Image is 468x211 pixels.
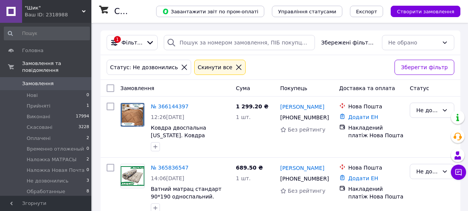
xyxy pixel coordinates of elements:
[416,167,439,176] div: Не дозвонились
[86,146,89,152] span: 0
[86,167,89,174] span: 0
[27,167,85,174] span: Наложка Новая Почта
[236,85,250,91] span: Cума
[397,9,454,14] span: Створити замовлення
[278,9,336,14] span: Управління статусами
[156,6,264,17] button: Завантажити звіт по пром-оплаті
[120,85,154,91] span: Замовлення
[388,38,439,47] div: Не обрано
[27,92,38,99] span: Нові
[27,113,50,120] span: Виконані
[86,92,89,99] span: 0
[120,103,145,127] a: Фото товару
[162,8,258,15] span: Завантажити звіт по пром-оплаті
[121,166,144,186] img: Фото товару
[121,39,143,46] span: Фільтри
[86,188,89,195] span: 8
[236,103,269,109] span: 1 299.20 ₴
[164,35,315,50] input: Пошук за номером замовлення, ПІБ покупця, номером телефону, Email, номером накладної
[151,175,184,181] span: 14:06[DATE]
[22,47,43,54] span: Головна
[401,63,448,71] span: Зберегти фільтр
[280,176,329,182] span: [PHONE_NUMBER]
[109,63,179,71] div: Статус: Не дозвонились
[280,164,324,172] a: [PERSON_NAME]
[339,85,395,91] span: Доставка та оплата
[348,114,379,120] a: Додати ЕН
[383,8,460,14] a: Створити замовлення
[391,6,460,17] button: Створити замовлення
[451,165,466,180] button: Чат з покупцем
[350,6,383,17] button: Експорт
[27,103,50,109] span: Прийняті
[25,11,91,18] div: Ваш ID: 2318988
[151,125,220,169] a: Ковдра двоспальна [US_STATE]. Ковдра мікрофібра двушка 180х205 см. Ковдри стьобані. Антиалергійна...
[236,165,263,171] span: 689.50 ₴
[288,127,326,133] span: Без рейтингу
[272,6,342,17] button: Управління статусами
[76,113,89,120] span: 17994
[348,185,404,200] div: Накладений платіж Нова Пошта
[27,135,51,142] span: Оплачені
[151,114,184,120] span: 12:26[DATE]
[27,156,77,163] span: Наложка МАТРАСЫ
[348,124,404,139] div: Накладений платіж Нова Пошта
[27,188,65,195] span: Обработанные
[196,63,234,71] div: Cкинути все
[86,156,89,163] span: 2
[236,175,251,181] span: 1 шт.
[348,164,404,171] div: Нова Пошта
[86,178,89,184] span: 3
[395,60,454,75] button: Зберегти фільтр
[25,5,82,11] span: "Шик"
[27,124,53,131] span: Скасовані
[120,164,145,188] a: Фото товару
[27,178,69,184] span: Не дозвонились
[22,60,91,74] span: Замовлення та повідомлення
[280,114,329,121] span: [PHONE_NUMBER]
[280,85,307,91] span: Покупець
[416,106,439,114] div: Не дозвонились
[280,103,324,111] a: [PERSON_NAME]
[22,80,54,87] span: Замовлення
[356,9,377,14] span: Експорт
[410,85,429,91] span: Статус
[78,124,89,131] span: 3228
[321,39,375,46] span: Збережені фільтри:
[348,103,404,110] div: Нова Пошта
[151,103,188,109] a: № 366144397
[121,103,144,127] img: Фото товару
[114,7,192,16] h1: Список замовлень
[288,188,326,194] span: Без рейтингу
[151,165,188,171] a: № 365836547
[86,135,89,142] span: 2
[27,146,84,152] span: Временно отложеный
[348,175,379,181] a: Додати ЕН
[4,27,90,40] input: Пошук
[86,103,89,109] span: 1
[236,114,251,120] span: 1 шт.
